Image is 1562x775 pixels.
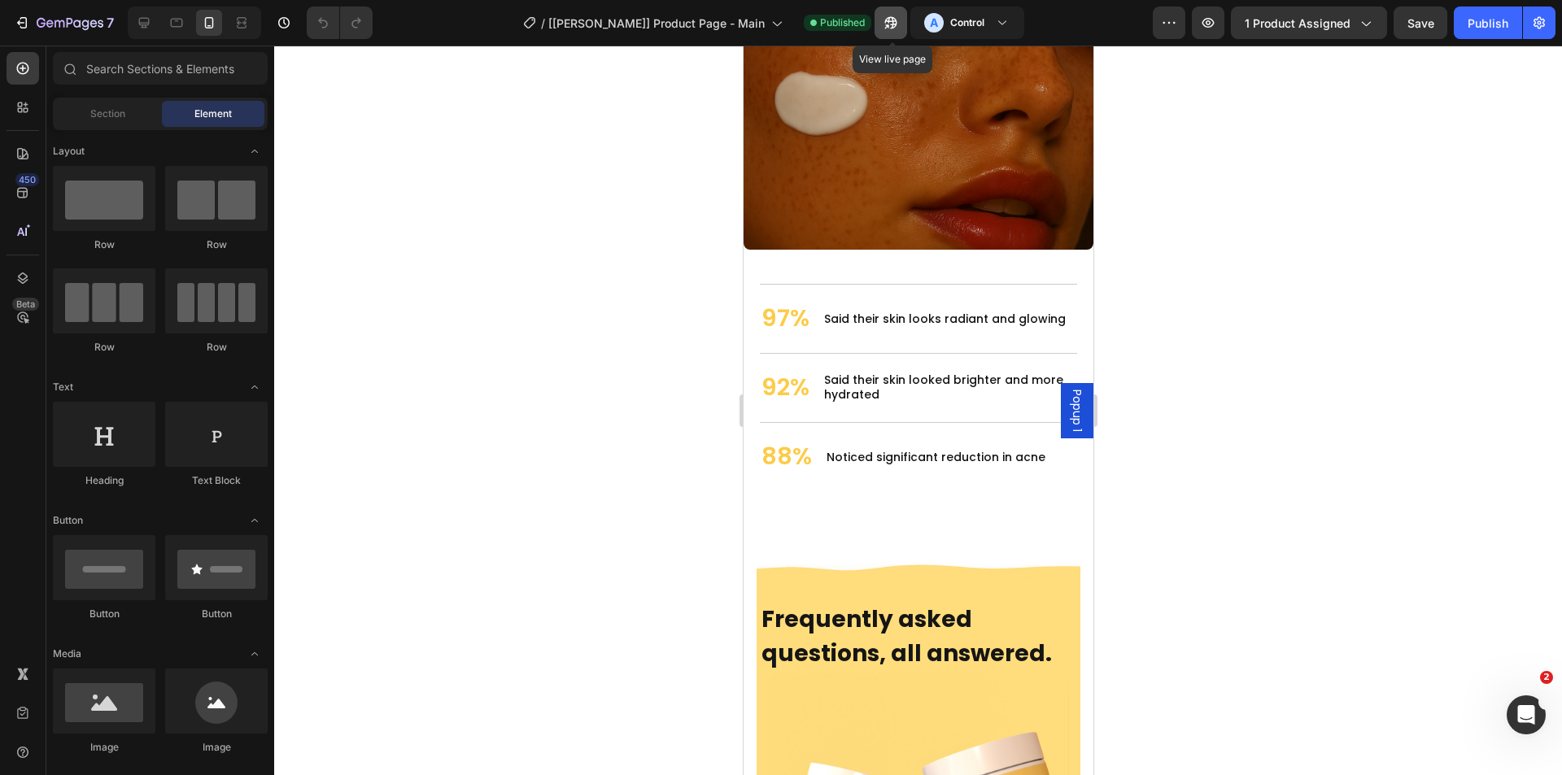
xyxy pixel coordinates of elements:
[1394,7,1447,39] button: Save
[165,607,268,621] div: Button
[1540,671,1553,684] span: 2
[165,473,268,488] div: Text Block
[541,15,545,32] span: /
[53,380,73,394] span: Text
[1454,7,1522,39] button: Publish
[53,237,155,252] div: Row
[15,173,39,186] div: 450
[165,340,268,355] div: Row
[90,107,125,121] span: Section
[1245,15,1350,32] span: 1 product assigned
[1231,7,1387,39] button: 1 product assigned
[910,7,1024,39] button: AControl
[744,46,1093,775] iframe: Design area
[307,7,373,39] div: Undo/Redo
[165,740,268,755] div: Image
[242,507,268,533] span: Toggle open
[950,15,984,31] h3: Control
[820,15,865,30] span: Published
[53,740,155,755] div: Image
[930,15,938,31] p: A
[53,340,155,355] div: Row
[53,647,81,661] span: Media
[53,52,268,85] input: Search Sections & Elements
[242,138,268,164] span: Toggle open
[53,473,155,488] div: Heading
[12,298,39,311] div: Beta
[53,607,155,621] div: Button
[53,144,85,159] span: Layout
[165,237,268,252] div: Row
[1468,15,1508,32] div: Publish
[548,15,765,32] span: [[PERSON_NAME]] Product Page - Main
[1507,695,1546,734] iframe: Intercom live chat
[7,7,121,39] button: 7
[242,374,268,400] span: Toggle open
[194,107,232,121] span: Element
[1407,16,1434,30] span: Save
[242,641,268,667] span: Toggle open
[53,513,83,528] span: Button
[107,13,114,33] p: 7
